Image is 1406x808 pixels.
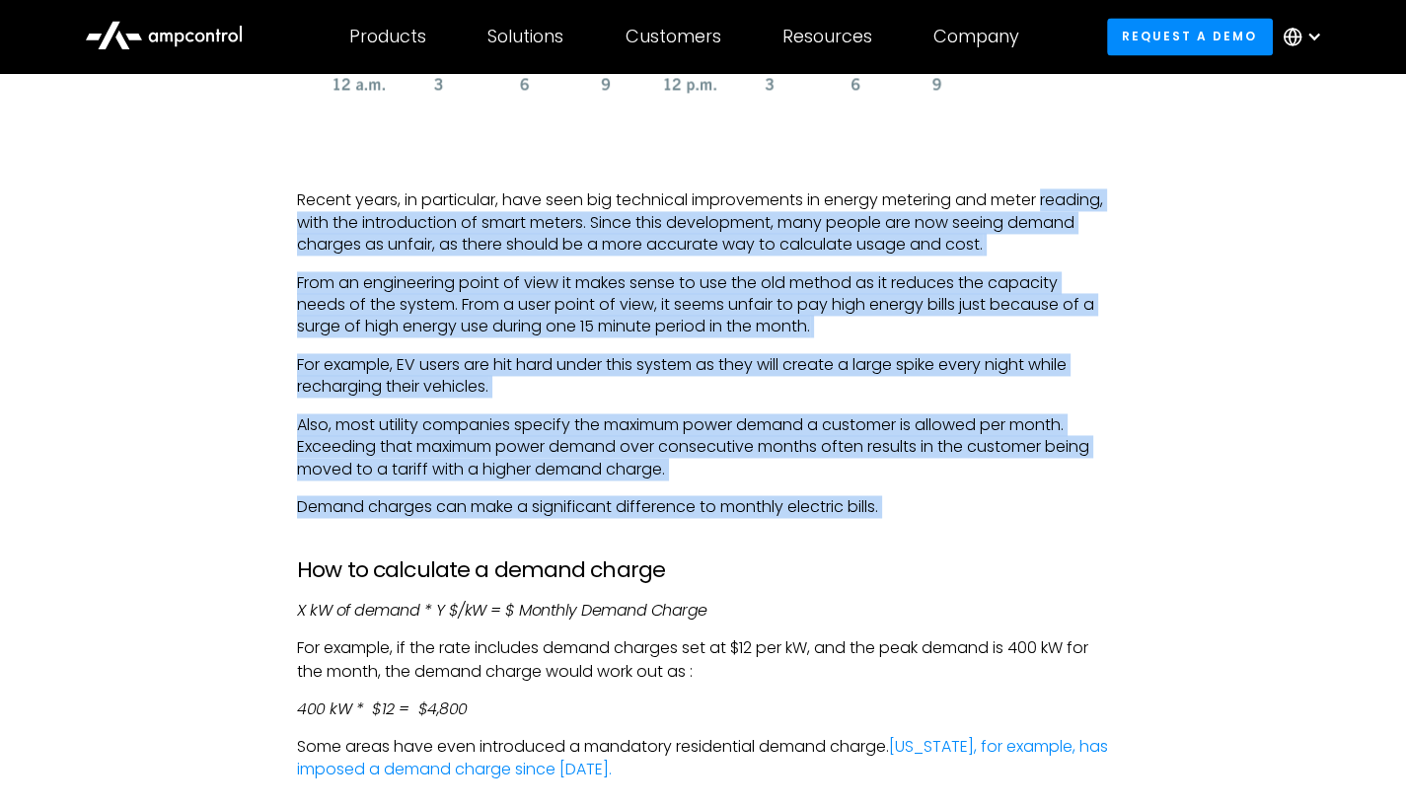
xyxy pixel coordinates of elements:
[297,414,1109,480] p: Also, most utility companies specify the maximum power demand a customer is allowed per month. Ex...
[297,496,1109,518] p: Demand charges can make a significant difference to monthly electric bills.
[297,354,1109,399] p: For example, EV users are hit hard under this system as they will create a large spike every nigh...
[933,26,1019,47] div: Company
[297,735,1109,779] p: Some areas have even introduced a mandatory residential demand charge.
[487,26,563,47] div: Solutions
[297,599,707,622] em: X kW of demand * Y $/kW = $ Monthly Demand Charge
[626,26,721,47] div: Customers
[297,189,1109,256] p: Recent years, in particular, have seen big technical improvements in energy metering and meter re...
[297,637,1109,682] p: For example, if the rate includes demand charges set at $12 per kW, and the peak demand is 400 kW...
[297,697,468,719] em: 400 kW * $12 = $4,800
[297,557,1109,583] h3: How to calculate a demand charge
[349,26,426,47] div: Products
[297,272,1109,338] p: From an engineering point of view it makes sense to use the old method as it reduces the capacity...
[782,26,872,47] div: Resources
[297,734,1108,778] a: [US_STATE], for example, has imposed a demand charge since [DATE].
[1107,18,1273,54] a: Request a demo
